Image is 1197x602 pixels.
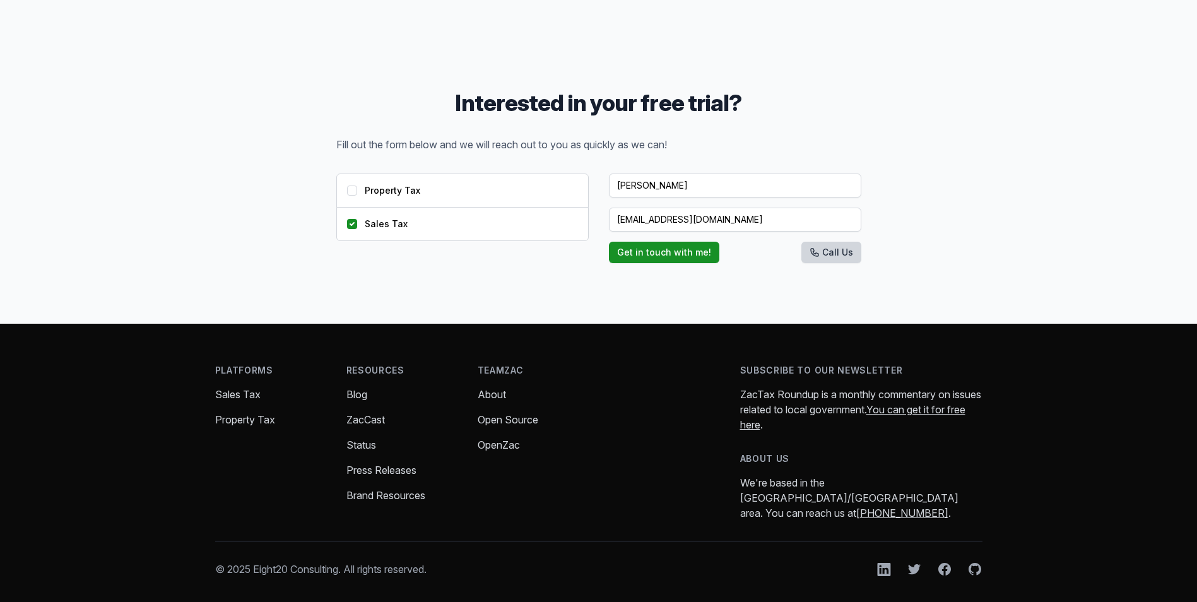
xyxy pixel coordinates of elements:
[346,388,367,401] a: Blog
[740,364,982,377] h4: Subscribe to our newsletter
[336,136,746,153] p: Fill out the form below and we will reach out to you as quickly as we can!
[215,413,275,426] a: Property Tax
[740,452,982,465] h4: About us
[478,439,520,451] a: OpenZac
[478,413,538,426] a: Open Source
[346,489,425,502] a: Brand Resources
[856,507,948,519] a: [PHONE_NUMBER]
[346,364,457,377] h4: Resources
[609,208,861,232] input: eg, janedoe@email.com
[740,387,982,432] p: ZacTax Roundup is a monthly commentary on issues related to local government. .
[215,562,427,577] p: © 2025 Eight20 Consulting. All rights reserved.
[801,242,861,263] a: Call Us
[609,242,719,263] button: Get in touch with me!
[478,364,589,377] h4: TeamZac
[215,388,261,401] a: Sales Tax
[740,475,982,521] p: We're based in the [GEOGRAPHIC_DATA]/[GEOGRAPHIC_DATA] area. You can reach us at .
[478,388,506,401] a: About
[822,247,853,257] span: Call Us
[346,464,416,476] a: Press Releases
[215,364,326,377] h4: Platforms
[346,439,376,451] a: Status
[365,218,408,230] span: Sales Tax
[346,413,385,426] a: ZacCast
[609,174,861,198] input: eg, Jane Doe
[365,184,420,197] span: Property Tax
[336,90,861,115] h3: Interested in your free trial?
